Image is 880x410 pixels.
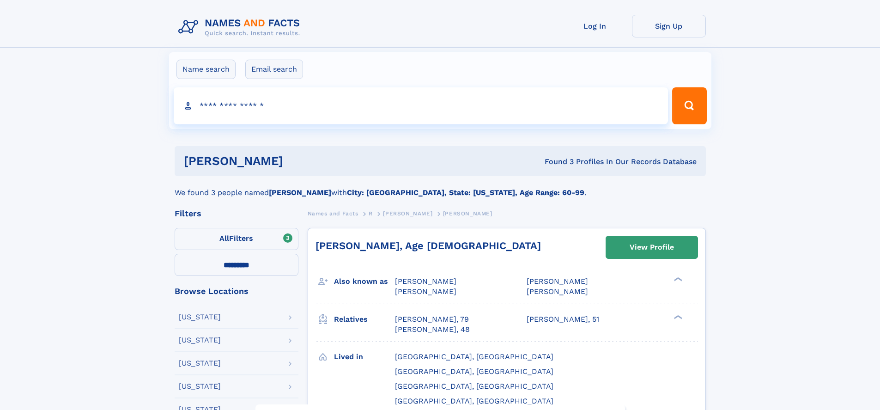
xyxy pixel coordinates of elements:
span: [PERSON_NAME] [443,210,492,217]
a: Sign Up [632,15,706,37]
span: All [219,234,229,243]
h3: Also known as [334,274,395,289]
span: [PERSON_NAME] [527,277,588,286]
span: [PERSON_NAME] [383,210,432,217]
div: [US_STATE] [179,383,221,390]
div: [US_STATE] [179,313,221,321]
div: ❯ [672,314,683,320]
div: [US_STATE] [179,337,221,344]
span: [PERSON_NAME] [395,287,456,296]
b: City: [GEOGRAPHIC_DATA], State: [US_STATE], Age Range: 60-99 [347,188,584,197]
a: [PERSON_NAME], Age [DEMOGRAPHIC_DATA] [316,240,541,251]
b: [PERSON_NAME] [269,188,331,197]
a: [PERSON_NAME] [383,208,432,219]
div: Browse Locations [175,287,298,295]
div: View Profile [630,237,674,258]
label: Filters [175,228,298,250]
label: Email search [245,60,303,79]
h3: Lived in [334,349,395,365]
div: [US_STATE] [179,360,221,367]
label: Name search [176,60,236,79]
div: ❯ [672,276,683,282]
button: Search Button [672,87,706,124]
h3: Relatives [334,312,395,327]
div: We found 3 people named with . [175,176,706,198]
input: search input [174,87,668,124]
span: [GEOGRAPHIC_DATA], [GEOGRAPHIC_DATA] [395,367,553,376]
span: [GEOGRAPHIC_DATA], [GEOGRAPHIC_DATA] [395,382,553,391]
a: Log In [558,15,632,37]
a: [PERSON_NAME], 79 [395,314,469,324]
a: View Profile [606,236,698,258]
h1: [PERSON_NAME] [184,155,414,167]
div: Filters [175,209,298,218]
span: [PERSON_NAME] [395,277,456,286]
span: R [369,210,373,217]
span: [GEOGRAPHIC_DATA], [GEOGRAPHIC_DATA] [395,352,553,361]
div: Found 3 Profiles In Our Records Database [414,157,697,167]
span: [PERSON_NAME] [527,287,588,296]
a: R [369,208,373,219]
a: [PERSON_NAME], 51 [527,314,599,324]
span: [GEOGRAPHIC_DATA], [GEOGRAPHIC_DATA] [395,397,553,405]
a: [PERSON_NAME], 48 [395,324,470,335]
img: Logo Names and Facts [175,15,308,40]
a: Names and Facts [308,208,358,219]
